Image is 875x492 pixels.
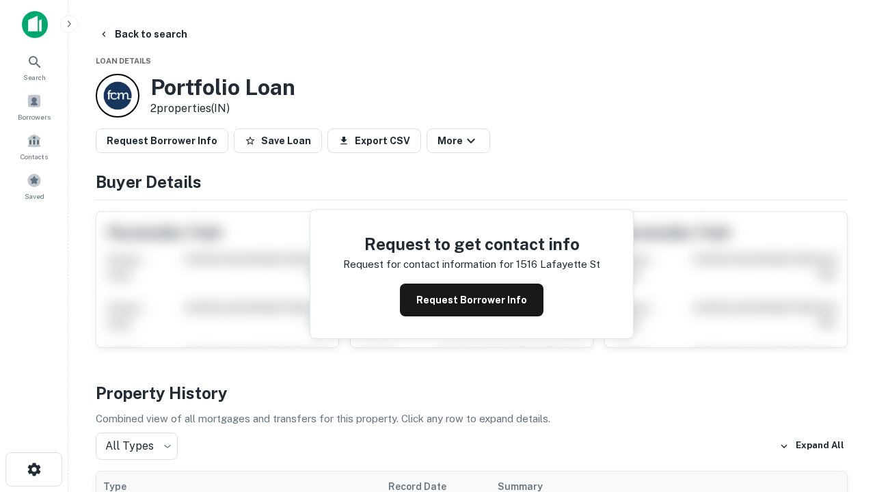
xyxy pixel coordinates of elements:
a: Saved [4,167,64,204]
span: Borrowers [18,111,51,122]
h4: Request to get contact info [343,232,600,256]
div: All Types [96,433,178,460]
h4: Property History [96,381,848,405]
button: Export CSV [327,128,421,153]
p: 2 properties (IN) [150,100,295,117]
span: Search [23,72,46,83]
button: Back to search [93,22,193,46]
span: Loan Details [96,57,151,65]
a: Borrowers [4,88,64,125]
a: Search [4,49,64,85]
span: Contacts [21,151,48,162]
img: capitalize-icon.png [22,11,48,38]
iframe: Chat Widget [807,339,875,405]
h3: Portfolio Loan [150,74,295,100]
p: Request for contact information for [343,256,513,273]
span: Saved [25,191,44,202]
button: Expand All [776,436,848,456]
p: 1516 lafayette st [516,256,600,273]
a: Contacts [4,128,64,165]
button: Save Loan [234,128,322,153]
p: Combined view of all mortgages and transfers for this property. Click any row to expand details. [96,411,848,427]
button: Request Borrower Info [400,284,543,316]
h4: Buyer Details [96,169,848,194]
button: More [427,128,490,153]
button: Request Borrower Info [96,128,228,153]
